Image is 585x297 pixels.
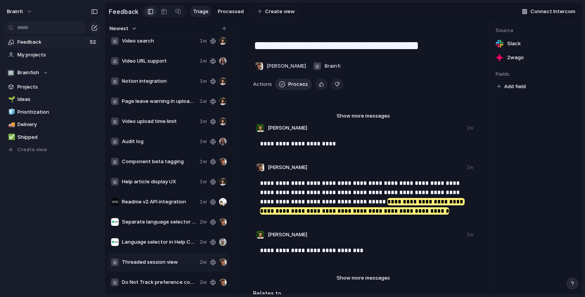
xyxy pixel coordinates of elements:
[108,24,138,34] button: Newest
[122,57,197,65] span: Video URL support
[17,146,47,154] span: Create view
[496,70,576,78] span: Fields
[467,164,474,171] div: 2w
[193,8,209,15] span: Triage
[268,164,307,171] span: [PERSON_NAME]
[3,5,36,18] button: brainfi
[530,8,575,15] span: Connect Intercom
[275,79,312,90] button: Process
[17,96,98,103] span: Ideas
[200,218,207,226] span: 2w
[190,6,212,17] a: Triage
[200,57,207,65] span: 1w
[122,37,197,45] span: Video search
[8,95,14,104] div: 🌱
[200,138,207,145] span: 1w
[200,278,207,286] span: 2w
[519,6,578,17] button: Connect Intercom
[122,138,197,145] span: Audit log
[90,38,97,46] span: 52
[122,258,197,266] span: Threaded session view
[200,37,207,45] span: 1w
[311,60,342,72] button: Brainfi
[268,124,307,132] span: [PERSON_NAME]
[253,5,299,18] button: Create view
[507,54,524,61] span: 2w ago
[268,231,307,239] span: [PERSON_NAME]
[317,111,410,121] button: Show more messages
[317,273,410,283] button: Show more messages
[200,77,207,85] span: 1w
[496,27,576,34] span: Source
[122,218,197,226] span: Separate language selector from country selector
[218,8,244,15] span: Processed
[4,94,101,105] a: 🌱Ideas
[122,178,197,186] span: Help article display UX
[17,121,98,128] span: Delivery
[122,97,197,105] span: Page leave warning in upload flow
[7,8,23,15] span: brainfi
[200,258,207,266] span: 2w
[325,62,340,70] span: Brainfi
[200,97,207,105] span: 1w
[4,119,101,130] a: 🚚Delivery
[504,83,526,90] span: Add field
[8,133,14,142] div: ✅
[17,51,98,59] span: My projects
[267,62,306,70] span: [PERSON_NAME]
[200,198,207,206] span: 1w
[8,120,14,129] div: 🚚
[467,231,474,238] div: 2w
[7,133,15,141] button: ✅
[17,133,98,141] span: Shipped
[17,69,39,77] span: Brainfish
[122,238,197,246] span: Language selector in Help Center
[4,144,101,155] button: Create view
[253,60,308,72] button: [PERSON_NAME]
[122,158,197,166] span: Component beta tagging
[4,36,101,48] a: Feedback52
[496,38,576,49] a: Slack
[17,38,87,46] span: Feedback
[200,178,207,186] span: 1w
[17,83,98,91] span: Projects
[4,67,101,79] button: 🏢Brainfish
[7,69,15,77] div: 🏢
[200,118,207,125] span: 1w
[337,274,390,282] span: Show more messages
[8,108,14,116] div: 🧊
[467,125,474,131] div: 2w
[7,108,15,116] button: 🧊
[7,121,15,128] button: 🚚
[4,131,101,143] a: ✅Shipped
[288,80,308,88] span: Process
[200,158,207,166] span: 1w
[109,7,139,16] h2: Feedback
[496,82,527,92] button: Add field
[109,25,128,32] span: Newest
[337,112,390,120] span: Show more messages
[265,8,295,15] span: Create view
[200,238,207,246] span: 2w
[253,80,272,88] span: Actions
[17,108,98,116] span: Prioritization
[4,49,101,61] a: My projects
[122,118,197,125] span: Video upload time limit
[7,96,15,103] button: 🌱
[215,6,247,17] a: Processed
[331,79,344,90] button: Delete
[4,106,101,118] a: 🧊Prioritization
[122,198,197,206] span: Readme v2 API integration
[507,40,521,48] span: Slack
[122,278,197,286] span: Do Not Track preference compliance
[122,77,197,85] span: Notion integration
[4,81,101,93] a: Projects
